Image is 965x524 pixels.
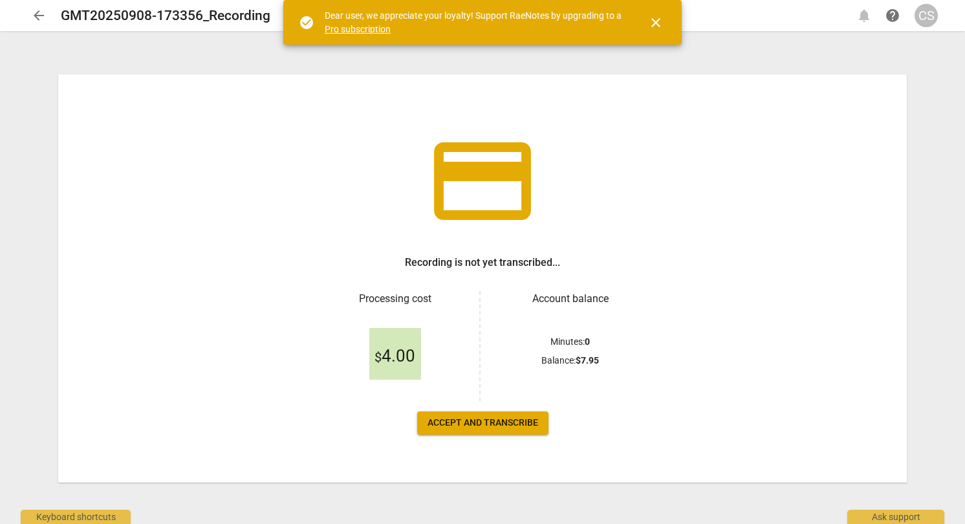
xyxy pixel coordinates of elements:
[325,9,625,36] div: Dear user, we appreciate your loyalty! Support RaeNotes by upgrading to a
[61,8,270,24] h2: GMT20250908-173356_Recording
[299,15,314,30] span: check_circle
[847,510,944,524] div: Ask support
[321,291,469,307] h3: Processing cost
[405,255,560,270] h3: Recording is not yet transcribed...
[496,291,644,307] h3: Account balance
[325,24,391,34] a: Pro subscription
[915,4,938,27] button: CS
[885,8,900,23] span: help
[648,15,664,30] span: close
[424,123,541,239] span: credit_card
[541,354,599,367] p: Balance :
[374,349,382,365] span: $
[640,7,671,38] button: Close
[881,4,904,27] a: Help
[428,417,538,430] span: Accept and transcribe
[31,8,47,23] span: arrow_back
[576,355,599,366] b: $ 7.95
[585,336,590,347] b: 0
[21,510,131,524] div: Keyboard shortcuts
[417,411,548,435] button: Accept and transcribe
[550,335,590,349] p: Minutes :
[374,347,415,366] span: 4.00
